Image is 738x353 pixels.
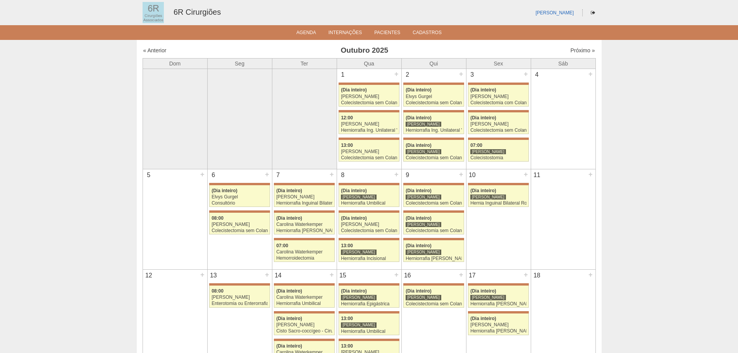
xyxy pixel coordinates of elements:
[403,213,464,234] a: (Dia inteiro) [PERSON_NAME] Colecistectomia sem Colangiografia VL
[523,270,529,280] div: +
[341,301,397,307] div: Herniorrafia Epigástrica
[341,87,367,93] span: (Dia inteiro)
[276,188,302,193] span: (Dia inteiro)
[468,140,528,162] a: 07:00 [PERSON_NAME] Colecistostomia
[406,256,462,261] div: Herniorrafia [PERSON_NAME]
[403,238,464,240] div: Key: Maria Braido
[272,169,284,181] div: 7
[212,188,237,193] span: (Dia inteiro)
[272,58,337,69] th: Ter
[470,194,506,200] div: [PERSON_NAME]
[296,30,316,38] a: Agenda
[199,169,206,179] div: +
[403,240,464,262] a: (Dia inteiro) [PERSON_NAME] Herniorrafia [PERSON_NAME]
[143,58,207,69] th: Dom
[406,301,462,307] div: Colecistectomia sem Colangiografia VL
[468,286,528,307] a: (Dia inteiro) [PERSON_NAME] Herniorrafia [PERSON_NAME]
[406,243,432,248] span: (Dia inteiro)
[413,30,442,38] a: Cadastros
[212,201,268,206] div: Consultório
[374,30,400,38] a: Pacientes
[209,210,270,213] div: Key: Maria Braido
[470,122,526,127] div: [PERSON_NAME]
[274,185,334,207] a: (Dia inteiro) [PERSON_NAME] Herniorrafia Inguinal Bilateral
[276,215,302,221] span: (Dia inteiro)
[341,128,397,133] div: Herniorrafia Ing. Unilateral VL
[406,228,462,233] div: Colecistectomia sem Colangiografia VL
[406,294,441,300] div: [PERSON_NAME]
[402,69,414,81] div: 2
[470,188,496,193] span: (Dia inteiro)
[337,270,349,281] div: 15
[329,169,335,179] div: +
[458,270,464,280] div: +
[329,30,362,38] a: Internações
[341,122,397,127] div: [PERSON_NAME]
[143,270,155,281] div: 12
[337,69,349,81] div: 1
[466,270,478,281] div: 17
[143,169,155,181] div: 5
[470,87,496,93] span: (Dia inteiro)
[341,222,397,227] div: [PERSON_NAME]
[406,115,432,121] span: (Dia inteiro)
[458,169,464,179] div: +
[406,222,441,227] div: [PERSON_NAME]
[468,112,528,134] a: (Dia inteiro) [PERSON_NAME] Colecistectomia sem Colangiografia VL
[208,169,220,181] div: 6
[207,58,272,69] th: Seg
[531,169,543,181] div: 11
[341,149,397,154] div: [PERSON_NAME]
[274,213,334,234] a: (Dia inteiro) Carolina Waterkemper Herniorrafia [PERSON_NAME]
[587,169,594,179] div: +
[339,183,399,185] div: Key: Maria Braido
[406,94,462,99] div: Elvys Gurgel
[406,249,441,255] div: [PERSON_NAME]
[341,215,367,221] span: (Dia inteiro)
[393,69,400,79] div: +
[276,243,288,248] span: 07:00
[208,270,220,281] div: 13
[341,343,353,349] span: 13:00
[209,213,270,234] a: 08:00 [PERSON_NAME] Colecistectomia sem Colangiografia VL
[209,283,270,286] div: Key: Maria Braido
[470,316,496,321] span: (Dia inteiro)
[341,94,397,99] div: [PERSON_NAME]
[587,270,594,280] div: +
[212,228,268,233] div: Colecistectomia sem Colangiografia VL
[339,85,399,107] a: (Dia inteiro) [PERSON_NAME] Colecistectomia sem Colangiografia VL
[339,83,399,85] div: Key: Maria Braido
[341,294,377,300] div: [PERSON_NAME]
[341,194,377,200] div: [PERSON_NAME]
[274,238,334,240] div: Key: Maria Braido
[403,83,464,85] div: Key: Maria Braido
[274,286,334,307] a: (Dia inteiro) Carolina Waterkemper Herniorrafia Umbilical
[209,183,270,185] div: Key: Maria Braido
[274,240,334,262] a: 07:00 Carolina Waterkemper Hemorroidectomia
[341,115,353,121] span: 12:00
[199,270,206,280] div: +
[470,149,506,155] div: [PERSON_NAME]
[341,243,353,248] span: 13:00
[212,295,268,300] div: [PERSON_NAME]
[470,288,496,294] span: (Dia inteiro)
[466,69,478,81] div: 3
[209,185,270,207] a: (Dia inteiro) Elvys Gurgel Consultório
[339,238,399,240] div: Key: Maria Braido
[341,155,397,160] div: Colecistectomia sem Colangiografia VL
[403,138,464,140] div: Key: Maria Braido
[339,339,399,341] div: Key: Maria Braido
[393,270,400,280] div: +
[276,250,332,255] div: Carolina Waterkemper
[403,185,464,207] a: (Dia inteiro) [PERSON_NAME] Colecistectomia sem Colangiografia VL
[274,183,334,185] div: Key: Maria Braido
[531,58,595,69] th: Sáb
[406,194,441,200] div: [PERSON_NAME]
[329,270,335,280] div: +
[276,228,332,233] div: Herniorrafia [PERSON_NAME]
[341,256,397,261] div: Herniorrafia Incisional
[339,213,399,234] a: (Dia inteiro) [PERSON_NAME] Colecistectomia sem Colangiografia VL
[276,256,332,261] div: Hemorroidectomia
[274,313,334,335] a: (Dia inteiro) [PERSON_NAME] Cisto Sacro-coccígeo - Cirurgia
[276,288,302,294] span: (Dia inteiro)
